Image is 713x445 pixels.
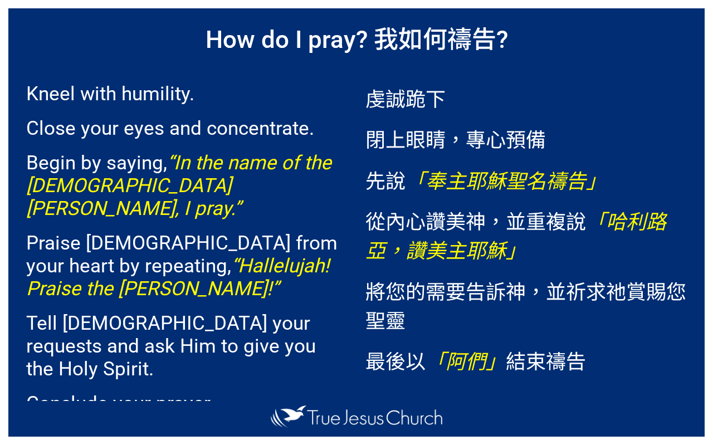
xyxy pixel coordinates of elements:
[365,124,687,153] p: 閉上眼睛，專心預備
[26,232,348,300] p: Praise [DEMOGRAPHIC_DATA] from your heart by repeating,
[406,170,606,193] em: 「奉主耶穌聖名禱告」
[26,255,329,300] em: “Hallelujah! Praise the [PERSON_NAME]!”
[365,276,687,334] p: 將您的需要告訴神，並祈求祂賞賜您聖靈
[26,151,348,220] p: Begin by saying,
[26,82,348,105] p: Kneel with humility.
[426,350,506,374] em: 「阿們」
[26,117,348,140] p: Close your eyes and concentrate.
[365,206,687,263] p: 從內心讚美神，並重複說
[26,312,348,380] p: Tell [DEMOGRAPHIC_DATA] your requests and ask Him to give you the Holy Spirit.
[8,8,705,66] h1: How do I pray? 我如何禱告?
[365,211,666,263] em: 「哈利路亞，讚美主耶穌」
[365,165,687,194] p: 先說
[365,345,687,374] p: 最後以 結束禱告
[26,392,348,438] p: Conclude your prayer with,
[365,83,687,112] p: 虔誠跪下
[26,151,331,220] em: “In the name of the [DEMOGRAPHIC_DATA][PERSON_NAME], I pray.”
